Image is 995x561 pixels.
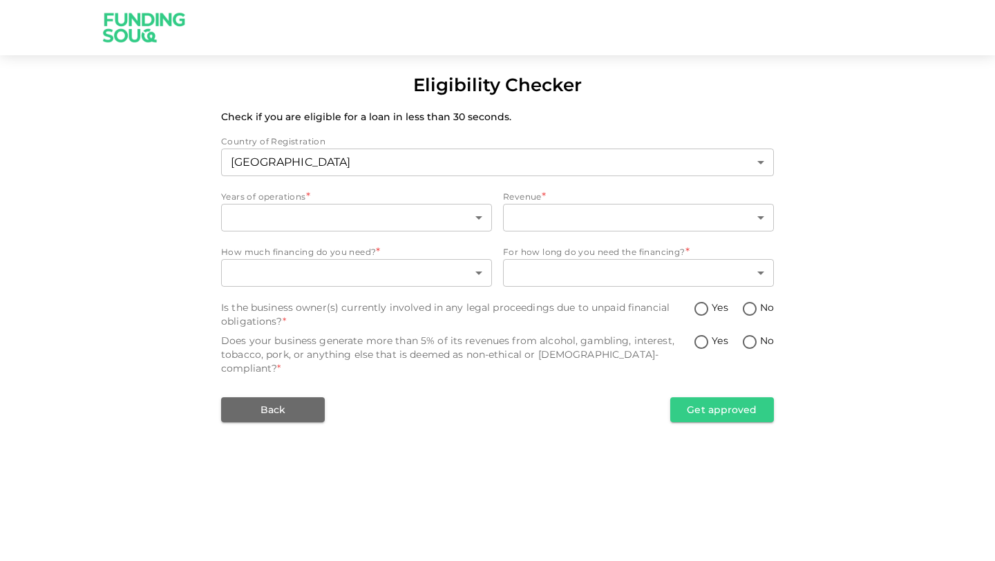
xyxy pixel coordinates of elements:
[221,397,325,422] button: Back
[503,259,774,287] div: howLongFinancing
[413,72,582,99] div: Eligibility Checker
[503,247,685,257] span: For how long do you need the financing?
[221,247,376,257] span: How much financing do you need?
[221,149,774,176] div: countryOfRegistration
[221,191,306,202] span: Years of operations
[503,191,542,202] span: Revenue
[670,397,774,422] button: Get approved
[503,204,774,231] div: revenue
[221,136,325,146] span: Country of Registration
[712,334,728,348] span: Yes
[221,259,492,287] div: howMuchAmountNeeded
[221,204,492,231] div: yearsOfOperations
[221,110,774,124] p: Check if you are eligible for a loan in less than 30 seconds.
[760,301,774,315] span: No
[712,301,728,315] span: Yes
[760,334,774,348] span: No
[221,334,693,375] div: Does your business generate more than 5% of its revenues from alcohol, gambling, interest, tobacc...
[221,301,693,328] div: Is the business owner(s) currently involved in any legal proceedings due to unpaid financial obli...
